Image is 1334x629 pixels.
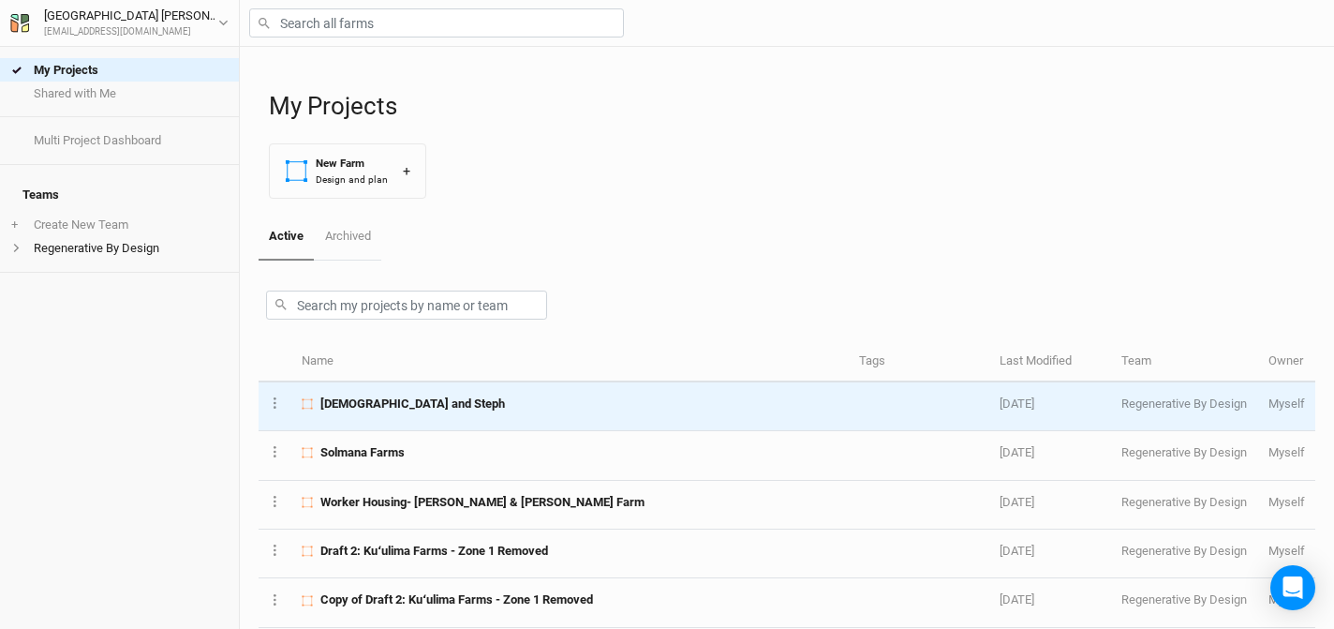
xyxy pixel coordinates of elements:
[259,214,314,261] a: Active
[269,92,1315,121] h1: My Projects
[1000,397,1034,411] span: Sep 29, 2025 8:25 AM
[1111,382,1257,431] td: Regenerative By Design
[11,176,228,214] h4: Teams
[1258,342,1315,382] th: Owner
[1268,544,1305,558] span: regenerativebydesign@gmail.com
[266,291,547,320] input: Search my projects by name or team
[1111,530,1257,578] td: Regenerative By Design
[316,172,388,187] div: Design and plan
[1111,431,1257,480] td: Regenerative By Design
[1111,342,1257,382] th: Team
[1268,397,1305,411] span: regenerativebydesign@gmail.com
[1268,495,1305,509] span: regenerativebydesign@gmail.com
[314,214,380,259] a: Archived
[1000,592,1034,607] span: Jun 19, 2025 3:05 PM
[989,342,1111,382] th: Last Modified
[9,6,230,39] button: [GEOGRAPHIC_DATA] [PERSON_NAME][EMAIL_ADDRESS][DOMAIN_NAME]
[1270,565,1315,610] div: Open Intercom Messenger
[1111,481,1257,530] td: Regenerative By Design
[849,342,989,382] th: Tags
[316,156,388,172] div: New Farm
[1000,495,1034,509] span: Jul 1, 2025 9:21 PM
[320,494,645,511] span: Worker Housing- Laura & Andrewʻs Farm
[1268,445,1305,459] span: regenerativebydesign@gmail.com
[249,8,624,37] input: Search all farms
[44,25,218,39] div: [EMAIL_ADDRESS][DOMAIN_NAME]
[320,444,405,461] span: Solmana Farms
[403,161,410,181] div: +
[1000,544,1034,558] span: Jul 1, 2025 2:09 PM
[1111,578,1257,627] td: Regenerative By Design
[320,543,548,560] span: Draft 2: Kuʻulima Farms - Zone 1 Removed
[1000,445,1034,459] span: Jul 15, 2025 7:22 AM
[320,396,505,412] span: Christian and Steph
[11,217,18,232] span: +
[44,7,218,25] div: [GEOGRAPHIC_DATA] [PERSON_NAME]
[320,592,593,608] span: Copy of Draft 2: Kuʻulima Farms - Zone 1 Removed
[1268,592,1305,607] span: regenerativebydesign@gmail.com
[269,143,426,199] button: New FarmDesign and plan+
[291,342,849,382] th: Name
